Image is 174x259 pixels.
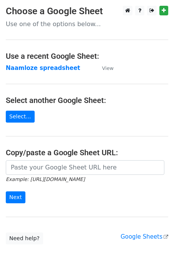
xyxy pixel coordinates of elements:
[6,148,168,157] h4: Copy/paste a Google Sheet URL:
[6,176,85,182] small: Example: [URL][DOMAIN_NAME]
[6,111,35,123] a: Select...
[94,65,114,71] a: View
[6,191,25,203] input: Next
[6,51,168,61] h4: Use a recent Google Sheet:
[6,96,168,105] h4: Select another Google Sheet:
[102,65,114,71] small: View
[6,160,164,175] input: Paste your Google Sheet URL here
[6,65,80,71] a: Naamloze spreadsheet
[120,233,168,240] a: Google Sheets
[6,232,43,244] a: Need help?
[6,6,168,17] h3: Choose a Google Sheet
[6,20,168,28] p: Use one of the options below...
